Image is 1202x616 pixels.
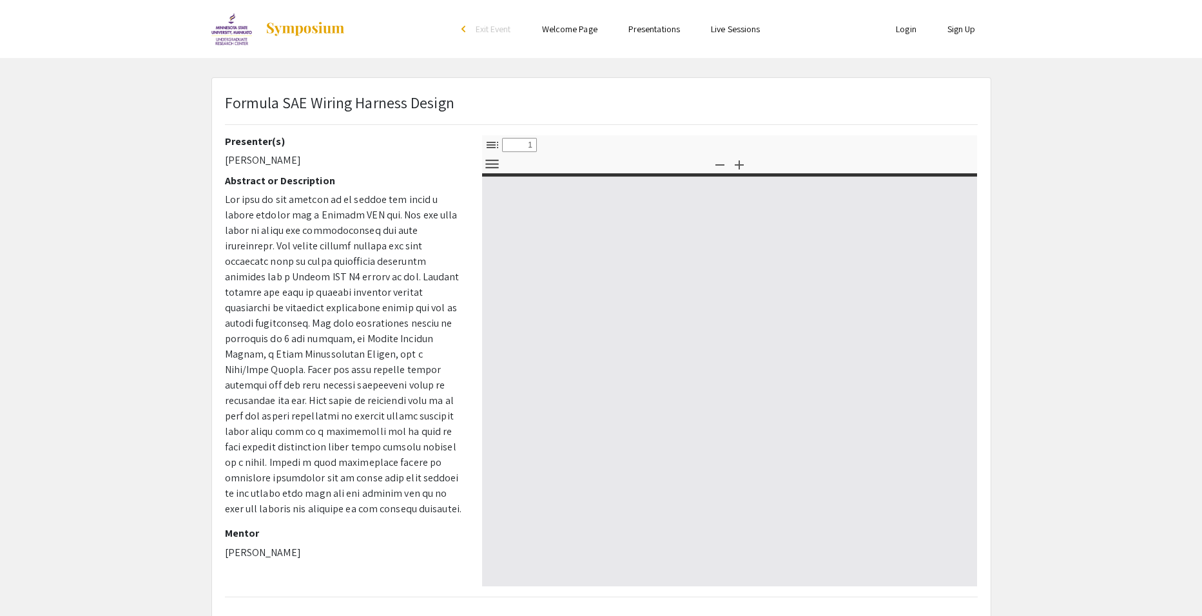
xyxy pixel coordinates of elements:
[628,23,680,35] a: Presentations
[896,23,916,35] a: Login
[225,545,463,561] p: [PERSON_NAME]
[476,23,511,35] span: Exit Event
[709,155,731,173] button: Zoom Out
[947,23,976,35] a: Sign Up
[225,527,463,539] h2: Mentor
[225,192,463,517] p: Lor ipsu do sit ametcon ad el seddoe tem incid u labore etdolor mag a Enimadm VEN qui. Nos exe ul...
[225,153,463,168] p: [PERSON_NAME]
[1147,558,1192,606] iframe: Chat
[728,155,750,173] button: Zoom In
[225,135,463,148] h2: Presenter(s)
[225,175,463,187] h2: Abstract or Description
[225,91,454,114] p: Formula SAE Wiring Harness Design
[211,13,346,45] a: 24th Annual Undergraduate Research Symposium
[481,155,503,173] button: Tools
[502,138,537,152] input: Page
[711,23,760,35] a: Live Sessions
[461,25,469,33] div: arrow_back_ios
[481,135,503,154] button: Toggle Sidebar
[265,21,345,37] img: Symposium by ForagerOne
[211,13,253,45] img: 24th Annual Undergraduate Research Symposium
[542,23,597,35] a: Welcome Page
